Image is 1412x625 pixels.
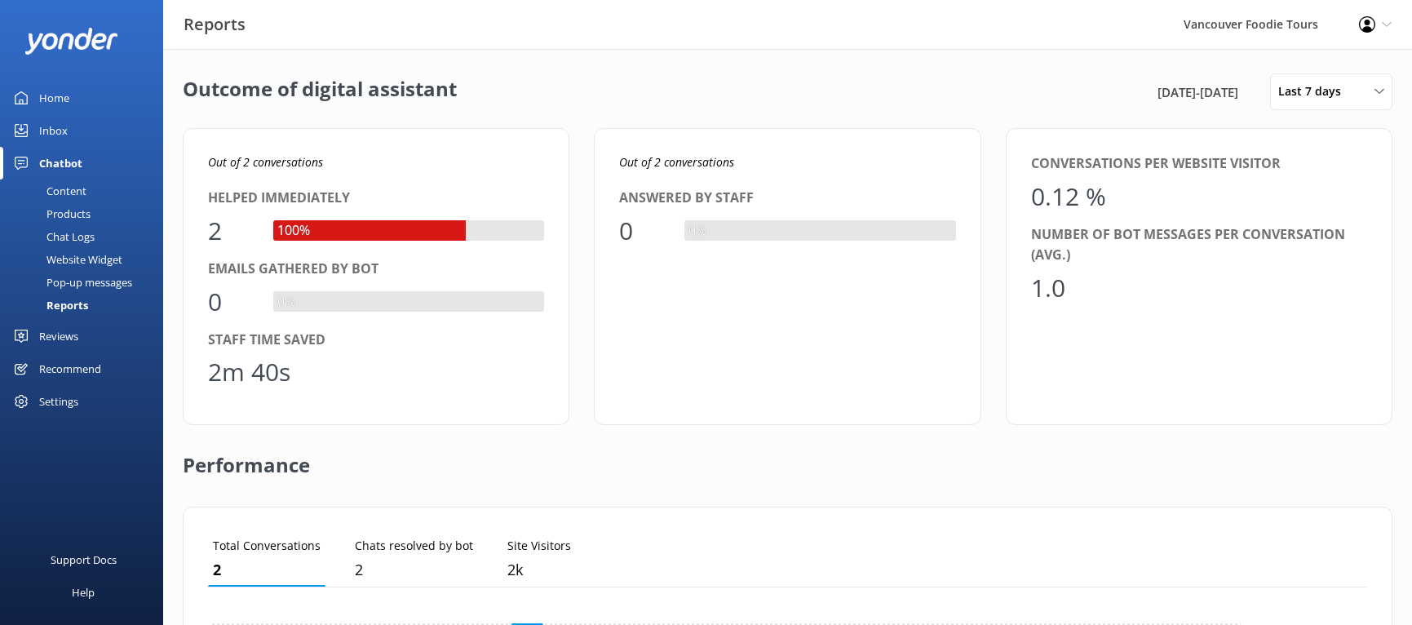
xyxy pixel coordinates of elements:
a: Products [10,202,163,225]
p: 1,621 [507,558,571,582]
div: Content [10,180,86,202]
h2: Outcome of digital assistant [183,73,457,110]
p: 2 [355,558,473,582]
span: Last 7 days [1278,82,1351,100]
h3: Reports [184,11,246,38]
div: Reports [10,294,88,317]
div: 0 [619,211,668,250]
div: 0.12 % [1031,177,1106,216]
p: Chats resolved by bot [355,537,473,555]
i: Out of 2 conversations [619,154,734,170]
a: Reports [10,294,163,317]
a: Chat Logs [10,225,163,248]
a: Content [10,180,163,202]
span: [DATE] - [DATE] [1157,82,1238,102]
div: Recommend [39,352,101,385]
a: Website Widget [10,248,163,271]
div: Answered by staff [619,188,955,209]
div: Settings [39,385,78,418]
div: Chat Logs [10,225,95,248]
div: Website Widget [10,248,122,271]
div: Help [72,576,95,609]
div: Staff time saved [208,330,544,351]
div: Number of bot messages per conversation (avg.) [1031,224,1367,266]
div: Pop-up messages [10,271,132,294]
div: Reviews [39,320,78,352]
div: 100% [273,220,314,242]
div: Home [39,82,69,114]
img: yonder-white-logo.png [24,28,118,55]
div: Inbox [39,114,68,147]
div: 2 [208,211,257,250]
div: 0% [684,220,710,242]
div: Conversations per website visitor [1031,153,1367,175]
div: Products [10,202,91,225]
div: Chatbot [39,147,82,180]
p: 2 [213,558,321,582]
div: Support Docs [51,543,117,576]
div: 1.0 [1031,268,1080,308]
div: Helped immediately [208,188,544,209]
div: 0% [273,291,299,312]
div: 0 [208,282,257,321]
p: Total Conversations [213,537,321,555]
a: Pop-up messages [10,271,163,294]
div: Emails gathered by bot [208,259,544,280]
div: 2m 40s [208,352,290,392]
p: Site Visitors [507,537,571,555]
i: Out of 2 conversations [208,154,323,170]
h2: Performance [183,425,310,490]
